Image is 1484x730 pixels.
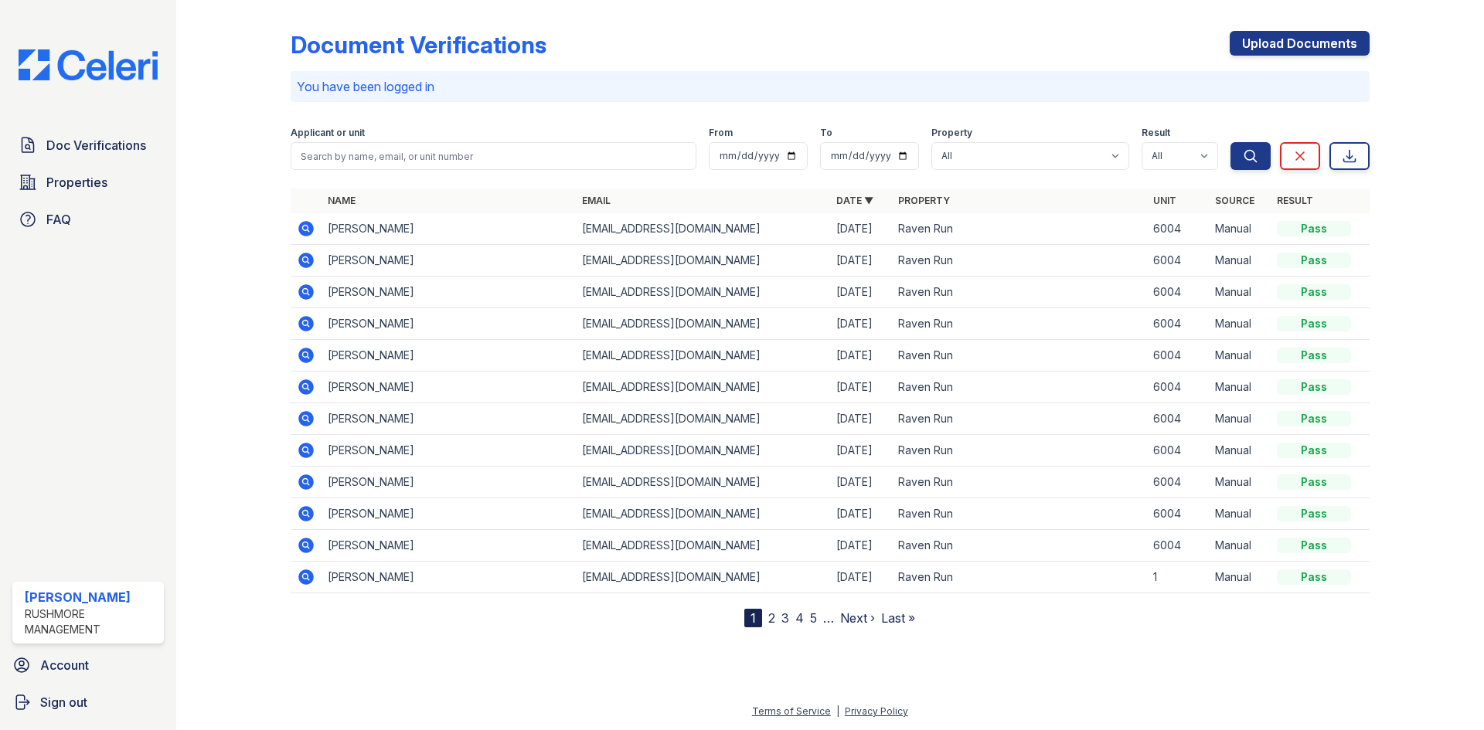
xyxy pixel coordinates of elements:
div: Pass [1277,379,1351,395]
td: Raven Run [892,245,1146,277]
td: [DATE] [830,245,892,277]
td: [EMAIL_ADDRESS][DOMAIN_NAME] [576,467,830,498]
td: 6004 [1147,467,1209,498]
td: [DATE] [830,340,892,372]
td: Manual [1209,245,1271,277]
td: [DATE] [830,213,892,245]
a: Property [898,195,950,206]
td: Raven Run [892,530,1146,562]
td: [EMAIL_ADDRESS][DOMAIN_NAME] [576,498,830,530]
td: [DATE] [830,277,892,308]
a: 5 [810,610,817,626]
td: [EMAIL_ADDRESS][DOMAIN_NAME] [576,213,830,245]
a: Result [1277,195,1313,206]
a: Sign out [6,687,170,718]
td: [EMAIL_ADDRESS][DOMAIN_NAME] [576,245,830,277]
td: Raven Run [892,372,1146,403]
td: Manual [1209,308,1271,340]
span: FAQ [46,210,71,229]
td: Manual [1209,372,1271,403]
a: 4 [795,610,804,626]
td: Raven Run [892,213,1146,245]
td: Raven Run [892,562,1146,593]
div: Pass [1277,411,1351,426]
div: Pass [1277,569,1351,585]
td: [DATE] [830,498,892,530]
div: Pass [1277,253,1351,268]
a: Name [328,195,356,206]
div: | [836,705,839,717]
td: [PERSON_NAME] [322,277,576,308]
td: [PERSON_NAME] [322,340,576,372]
span: Account [40,656,89,674]
td: [EMAIL_ADDRESS][DOMAIN_NAME] [576,562,830,593]
div: Pass [1277,348,1351,363]
a: Date ▼ [836,195,873,206]
a: Email [582,195,611,206]
label: To [820,127,832,139]
td: Raven Run [892,308,1146,340]
td: [EMAIL_ADDRESS][DOMAIN_NAME] [576,308,830,340]
div: Pass [1277,538,1351,553]
td: Manual [1209,467,1271,498]
div: Document Verifications [291,31,546,59]
div: Pass [1277,284,1351,300]
td: Raven Run [892,340,1146,372]
a: Source [1215,195,1254,206]
span: Doc Verifications [46,136,146,154]
span: Sign out [40,693,87,711]
td: [EMAIL_ADDRESS][DOMAIN_NAME] [576,372,830,403]
td: 6004 [1147,403,1209,435]
td: 6004 [1147,213,1209,245]
td: 6004 [1147,498,1209,530]
td: 6004 [1147,245,1209,277]
td: [PERSON_NAME] [322,435,576,467]
td: [PERSON_NAME] [322,403,576,435]
td: Manual [1209,498,1271,530]
td: Raven Run [892,277,1146,308]
td: [EMAIL_ADDRESS][DOMAIN_NAME] [576,435,830,467]
td: [PERSON_NAME] [322,467,576,498]
div: Pass [1277,221,1351,236]
td: [PERSON_NAME] [322,530,576,562]
a: Account [6,650,170,681]
span: Properties [46,173,107,192]
div: Pass [1277,316,1351,331]
span: … [823,609,834,627]
td: Manual [1209,340,1271,372]
td: Manual [1209,403,1271,435]
td: [DATE] [830,435,892,467]
td: Raven Run [892,498,1146,530]
label: Property [931,127,972,139]
label: From [709,127,733,139]
td: [EMAIL_ADDRESS][DOMAIN_NAME] [576,340,830,372]
td: 6004 [1147,277,1209,308]
td: [PERSON_NAME] [322,562,576,593]
td: Manual [1209,277,1271,308]
td: [PERSON_NAME] [322,308,576,340]
label: Applicant or unit [291,127,365,139]
td: 6004 [1147,435,1209,467]
td: Manual [1209,213,1271,245]
td: Raven Run [892,403,1146,435]
a: FAQ [12,204,164,235]
label: Result [1142,127,1170,139]
div: Pass [1277,506,1351,521]
td: Raven Run [892,435,1146,467]
td: [DATE] [830,562,892,593]
a: Doc Verifications [12,130,164,161]
a: Unit [1153,195,1176,206]
td: [DATE] [830,403,892,435]
td: Manual [1209,562,1271,593]
td: [PERSON_NAME] [322,372,576,403]
td: 6004 [1147,340,1209,372]
td: Manual [1209,530,1271,562]
td: [DATE] [830,530,892,562]
div: [PERSON_NAME] [25,588,158,606]
a: Last » [881,610,915,626]
td: [EMAIL_ADDRESS][DOMAIN_NAME] [576,403,830,435]
div: 1 [744,609,762,627]
td: 1 [1147,562,1209,593]
td: 6004 [1147,308,1209,340]
a: Upload Documents [1230,31,1370,56]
